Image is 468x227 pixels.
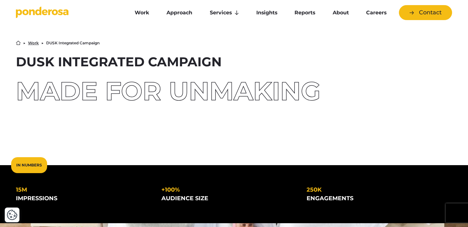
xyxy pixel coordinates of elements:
[399,5,452,20] a: Contact
[307,194,442,203] div: engagements
[202,6,246,19] a: Services
[127,6,157,19] a: Work
[161,194,297,203] div: audience size
[28,41,39,45] a: Work
[16,55,452,68] h1: DUSK Integrated Campaign
[359,6,394,19] a: Careers
[16,186,151,194] div: 15m
[307,186,442,194] div: 250k
[287,6,323,19] a: Reports
[46,41,100,45] li: DUSK Integrated Campaign
[23,41,25,45] li: ▶︎
[325,6,356,19] a: About
[7,209,18,220] img: Revisit consent button
[16,6,118,19] a: Go to homepage
[41,41,44,45] li: ▶︎
[16,194,151,203] div: impressions
[16,40,21,45] a: Home
[159,6,200,19] a: Approach
[11,157,47,173] div: In Numbers
[249,6,285,19] a: Insights
[16,78,452,104] div: Made for unmaking
[161,186,297,194] div: +100%
[7,209,18,220] button: Cookie Settings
